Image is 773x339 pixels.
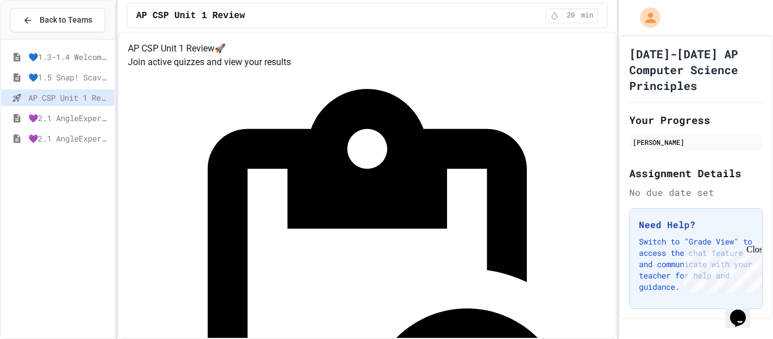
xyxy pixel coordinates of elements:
span: AP CSP Unit 1 Review [28,92,110,104]
span: min [581,11,594,20]
span: 20 [562,11,580,20]
span: AP CSP Unit 1 Review [136,9,245,23]
span: 💙1.5 Snap! ScavengerHunt [28,71,110,83]
h1: [DATE]-[DATE] AP Computer Science Principles [629,46,763,93]
iframe: chat widget [725,294,762,328]
span: 💜2.1 AngleExperiments2 [28,132,110,144]
div: Chat with us now!Close [5,5,78,72]
button: Back to Teams [10,8,105,32]
p: Join active quizzes and view your results [128,55,607,69]
span: Back to Teams [40,14,92,26]
div: [PERSON_NAME] [633,137,759,147]
div: No due date set [629,186,763,199]
span: 💜2.1 AngleExperiments1 [28,112,110,124]
h3: Need Help? [639,218,753,231]
p: Switch to "Grade View" to access the chat feature and communicate with your teacher for help and ... [639,236,753,293]
h2: Your Progress [629,112,763,128]
h2: Assignment Details [629,165,763,181]
h4: AP CSP Unit 1 Review 🚀 [128,42,607,55]
iframe: chat widget [679,244,762,293]
div: My Account [628,5,663,31]
span: 💙1.3-1.4 WelcometoSnap! [28,51,110,63]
